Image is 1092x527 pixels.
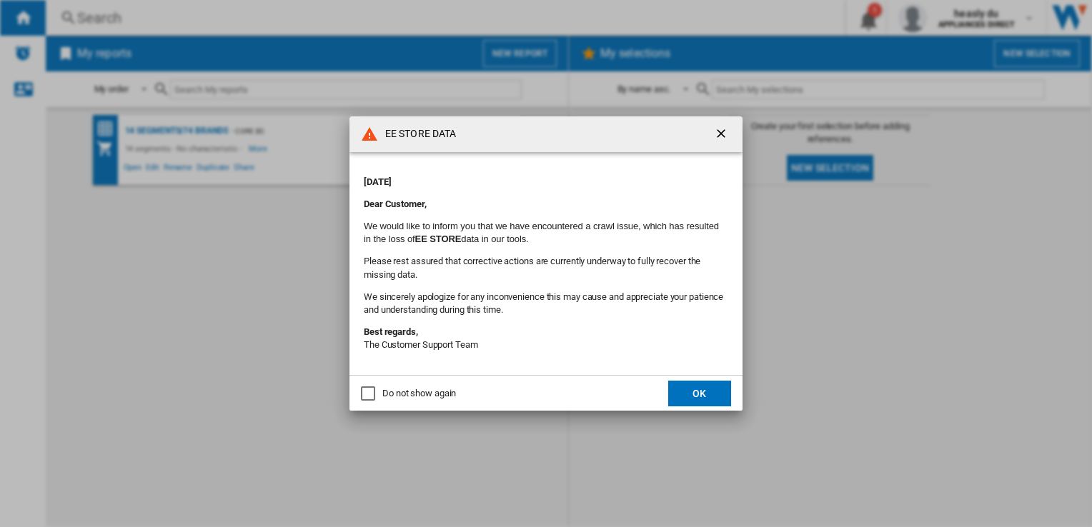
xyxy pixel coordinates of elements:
[361,387,456,401] md-checkbox: Do not show again
[364,326,418,337] strong: Best regards,
[714,126,731,144] ng-md-icon: getI18NText('BUTTONS.CLOSE_DIALOG')
[364,255,728,281] p: Please rest assured that corrective actions are currently underway to fully recover the missing d...
[415,234,462,244] b: EE STORE
[364,291,728,316] p: We sincerely apologize for any inconvenience this may cause and appreciate your patience and unde...
[382,387,456,400] div: Do not show again
[364,221,719,244] font: We would like to inform you that we have encountered a crawl issue, which has resulted in the los...
[461,234,528,244] font: data in our tools.
[364,326,728,351] p: The Customer Support Team
[378,127,456,141] h4: EE STORE DATA
[708,120,737,149] button: getI18NText('BUTTONS.CLOSE_DIALOG')
[364,176,391,187] strong: [DATE]
[364,199,427,209] strong: Dear Customer,
[668,381,731,406] button: OK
